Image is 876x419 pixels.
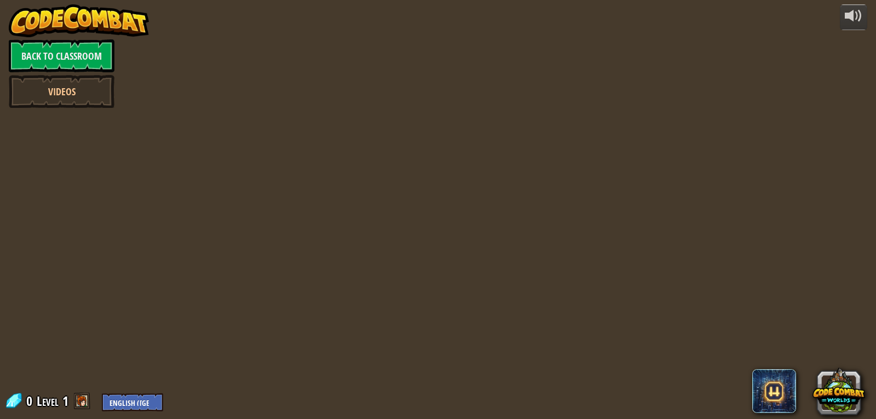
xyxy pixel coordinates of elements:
[9,75,114,108] a: Videos
[26,392,36,410] span: 0
[9,39,114,72] a: Back to Classroom
[62,392,68,410] span: 1
[840,4,867,30] button: Adjust volume
[37,392,59,410] span: Level
[9,4,149,37] img: CodeCombat - Learn how to code by playing a game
